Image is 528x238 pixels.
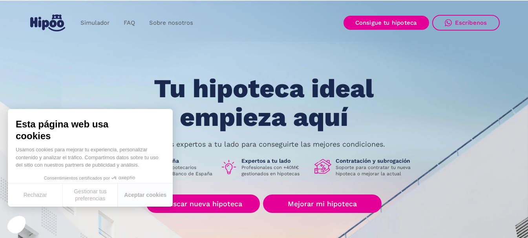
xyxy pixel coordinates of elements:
[29,11,67,35] a: home
[241,157,308,164] h1: Expertos a tu lado
[143,141,385,147] p: Nuestros expertos a tu lado para conseguirte las mejores condiciones.
[241,164,308,177] p: Profesionales con +40M€ gestionados en hipotecas
[336,164,417,177] p: Soporte para contratar tu nueva hipoteca o mejorar la actual
[117,15,142,31] a: FAQ
[336,157,417,164] h1: Contratación y subrogación
[133,164,214,177] p: Intermediarios hipotecarios regulados por el Banco de España
[455,19,487,26] div: Escríbenos
[115,74,413,131] h1: Tu hipoteca ideal empieza aquí
[263,194,381,213] a: Mejorar mi hipoteca
[73,15,117,31] a: Simulador
[146,194,260,213] a: Buscar nueva hipoteca
[142,15,200,31] a: Sobre nosotros
[133,157,214,164] h1: Banco de España
[432,15,500,31] a: Escríbenos
[343,16,429,30] a: Consigue tu hipoteca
